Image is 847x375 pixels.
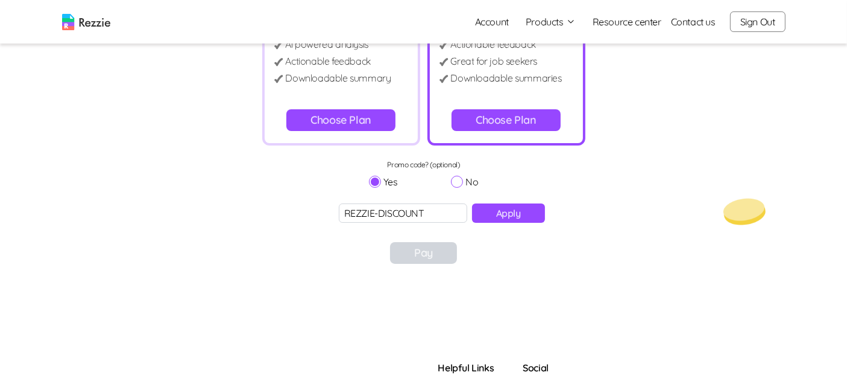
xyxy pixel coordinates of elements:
img: detail [439,75,449,83]
a: Contact us [671,14,716,29]
h5: Helpful Links [438,361,494,375]
img: logo [62,14,110,30]
input: Enter promo code [339,204,467,223]
a: Resource center [593,14,661,29]
input: Yes [369,176,381,188]
img: detail [439,58,449,66]
p: Promo code? (optional) [369,160,479,170]
p: Ai powered analysis [286,37,368,51]
input: No [451,176,463,188]
p: Actionable feedback [451,37,536,51]
button: Sign Out [730,11,786,32]
h5: Social [523,361,567,375]
p: Actionable feedback [286,54,371,68]
p: Great for job seekers [451,54,538,68]
img: detail [439,41,449,49]
button: Apply [472,204,545,223]
img: detail [274,41,283,49]
button: Pay [390,242,457,264]
button: Choose Plan [286,109,395,131]
button: Products [526,14,576,29]
img: detail [274,58,283,66]
img: detail [274,75,283,83]
p: Downloadable summaries [451,71,562,85]
button: Choose Plan [452,109,561,131]
label: No [451,175,478,189]
label: Yes [369,175,398,189]
p: Downloadable summary [286,71,391,85]
a: Account [465,10,518,34]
